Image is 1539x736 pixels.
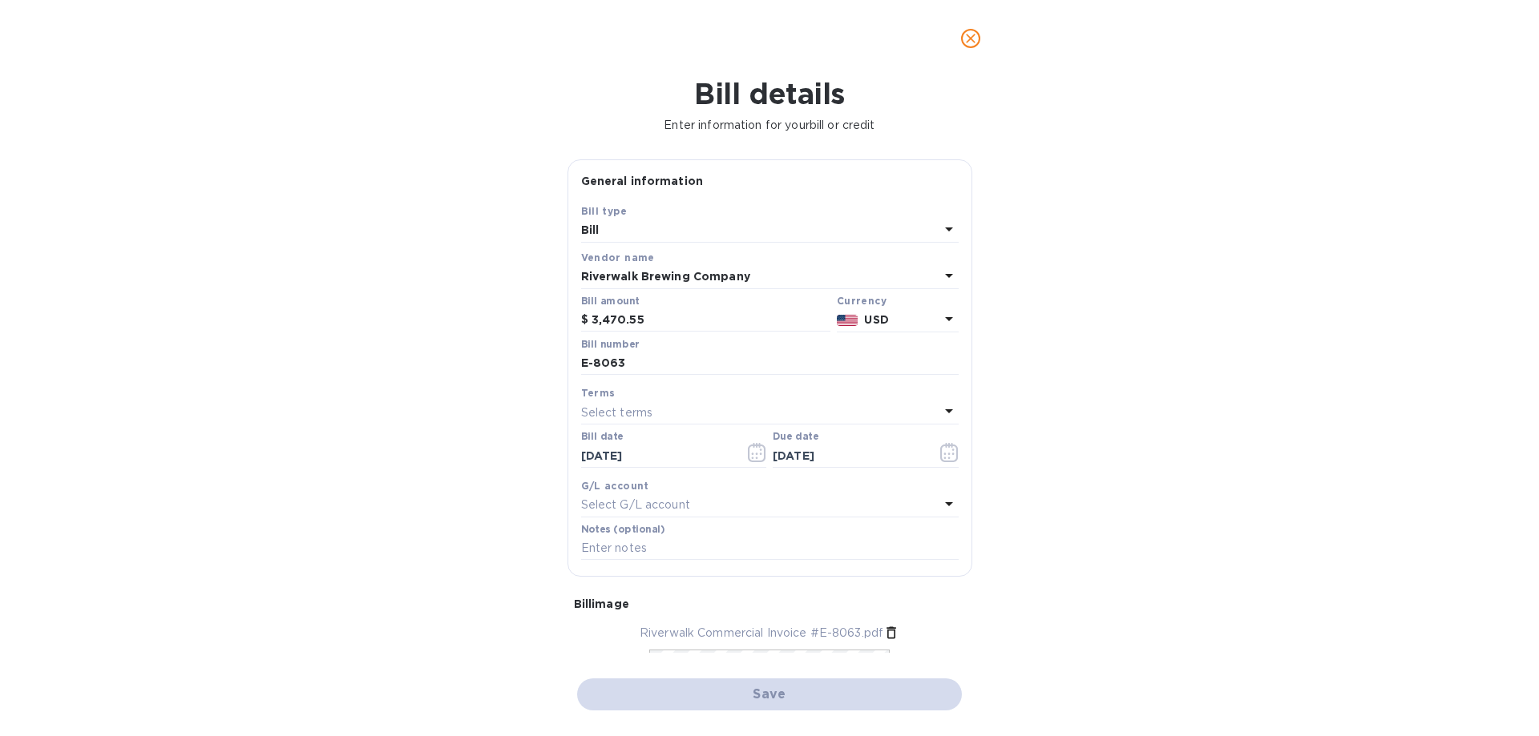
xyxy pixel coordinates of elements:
b: General information [581,175,704,187]
p: Select terms [581,404,653,421]
div: $ [581,308,592,332]
label: Bill number [581,340,639,349]
b: Riverwalk Brewing Company [581,270,750,283]
p: Select G/L account [581,497,690,513]
b: Bill [581,223,600,236]
input: $ Enter bill amount [592,308,830,332]
h1: Bill details [13,77,1526,111]
b: Terms [581,387,616,399]
b: Vendor name [581,251,655,263]
img: USD [837,315,858,326]
input: Select date [581,444,733,468]
label: Due date [773,432,818,442]
b: G/L account [581,480,649,492]
label: Bill date [581,432,624,442]
b: USD [864,313,888,326]
input: Due date [773,444,924,468]
p: Bill image [574,596,966,612]
label: Notes (optional) [581,525,665,534]
b: Bill type [581,205,628,217]
p: Enter information for your bill or credit [13,117,1526,134]
input: Enter bill number [581,352,959,376]
label: Bill amount [581,296,639,306]
p: Riverwalk Commercial Invoice #E-8063.pdf [640,625,883,641]
button: close [951,19,990,58]
input: Enter notes [581,537,959,561]
b: Currency [837,295,887,307]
